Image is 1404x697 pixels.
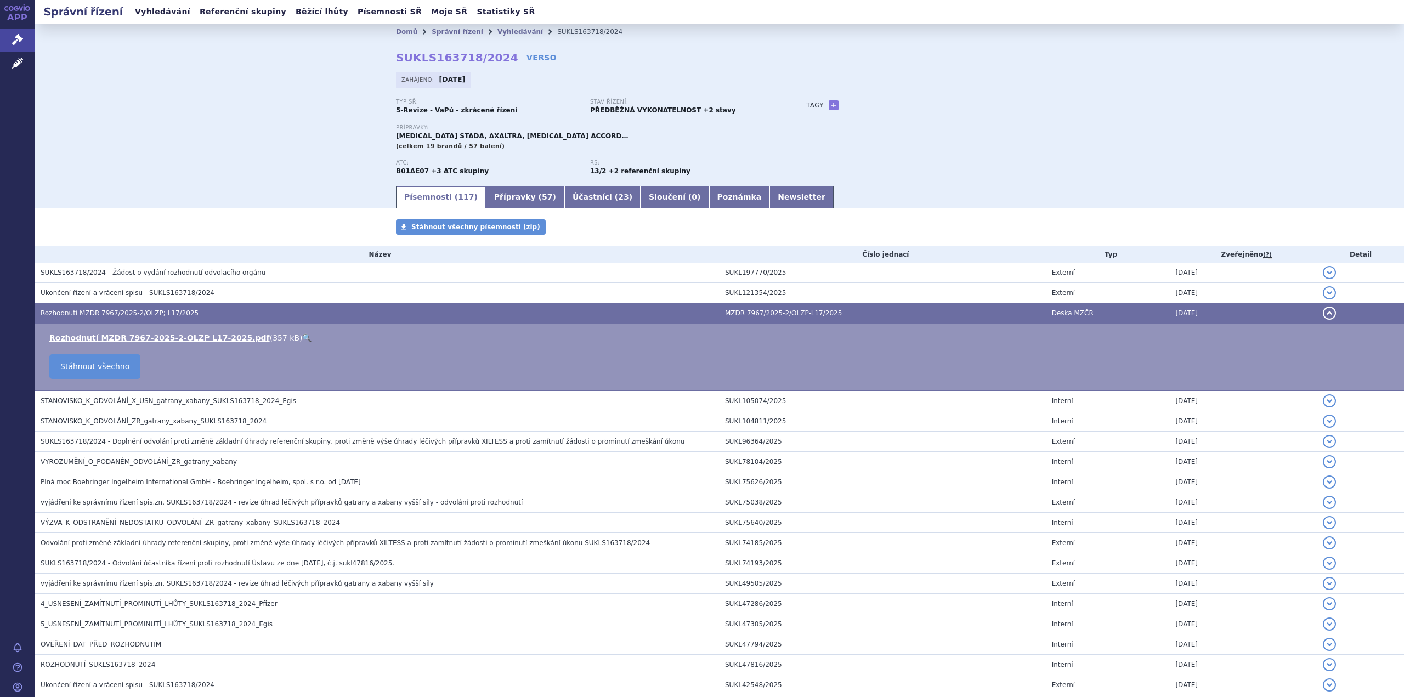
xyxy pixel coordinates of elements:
[1052,620,1073,628] span: Interní
[431,167,489,175] strong: +3 ATC skupiny
[720,390,1046,411] td: SUKL105074/2025
[396,186,486,208] a: Písemnosti (117)
[1170,432,1317,452] td: [DATE]
[618,192,629,201] span: 23
[35,4,132,19] h2: Správní řízení
[439,76,466,83] strong: [DATE]
[1323,415,1336,428] button: detail
[41,661,155,668] span: ROZHODNUTÍ_SUKLS163718_2024
[1052,539,1075,547] span: Externí
[1052,458,1073,466] span: Interní
[41,641,161,648] span: OVĚŘENÍ_DAT_PŘED_ROZHODNUTÍM
[41,269,265,276] span: SUKLS163718/2024 - Žádost o vydání rozhodnutí odvolacího orgánu
[396,143,505,150] span: (celkem 19 brandů / 57 balení)
[1323,678,1336,692] button: detail
[829,100,839,110] a: +
[1170,594,1317,614] td: [DATE]
[806,99,824,112] h3: Tagy
[720,246,1046,263] th: Číslo jednací
[769,186,834,208] a: Newsletter
[411,223,540,231] span: Stáhnout všechny písemnosti (zip)
[1170,655,1317,675] td: [DATE]
[396,28,417,36] a: Domů
[1323,496,1336,509] button: detail
[432,28,483,36] a: Správní řízení
[1052,580,1075,587] span: Externí
[302,333,312,342] a: 🔍
[41,498,523,506] span: vyjádření ke správnímu řízení spis.zn. SUKLS163718/2024 - revize úhrad léčivých přípravků gatrany...
[720,492,1046,513] td: SUKL75038/2025
[1170,553,1317,574] td: [DATE]
[590,99,773,105] p: Stav řízení:
[1170,246,1317,263] th: Zveřejněno
[1170,283,1317,303] td: [DATE]
[1052,681,1075,689] span: Externí
[292,4,352,19] a: Běžící lhůty
[49,354,140,379] a: Stáhnout všechno
[720,452,1046,472] td: SUKL78104/2025
[557,24,637,40] li: SUKLS163718/2024
[1323,577,1336,590] button: detail
[526,52,557,63] a: VERSO
[1170,411,1317,432] td: [DATE]
[428,4,471,19] a: Moje SŘ
[1323,536,1336,549] button: detail
[1052,397,1073,405] span: Interní
[720,513,1046,533] td: SUKL75640/2025
[41,478,361,486] span: Plná moc Boehringer Ingelheim International GmbH - Boehringer Ingelheim, spol. s r.o. od 17.1.2025
[396,124,784,131] p: Přípravky:
[41,458,237,466] span: VYROZUMĚNÍ_O_PODANÉM_ODVOLÁNÍ_ZR_gatrany_xabany
[720,432,1046,452] td: SUKL96364/2025
[1052,417,1073,425] span: Interní
[41,397,296,405] span: STANOVISKO_K_ODVOLÁNÍ_X_USN_gatrany_xabany_SUKLS163718_2024_Egis
[1317,246,1404,263] th: Detail
[1052,438,1075,445] span: Externí
[1323,435,1336,448] button: detail
[720,472,1046,492] td: SUKL75626/2025
[720,675,1046,695] td: SUKL42548/2025
[720,594,1046,614] td: SUKL47286/2025
[1323,286,1336,299] button: detail
[1052,309,1094,317] span: Deska MZČR
[396,51,518,64] strong: SUKLS163718/2024
[564,186,641,208] a: Účastníci (23)
[1323,638,1336,651] button: detail
[1323,475,1336,489] button: detail
[720,411,1046,432] td: SUKL104811/2025
[1323,307,1336,320] button: detail
[1052,559,1075,567] span: Externí
[1170,390,1317,411] td: [DATE]
[1323,597,1336,610] button: detail
[1323,516,1336,529] button: detail
[396,99,579,105] p: Typ SŘ:
[1170,452,1317,472] td: [DATE]
[49,333,270,342] a: Rozhodnutí MZDR 7967-2025-2-OLZP L17-2025.pdf
[458,192,474,201] span: 117
[41,289,214,297] span: Ukončení řízení a vrácení spisu - SUKLS163718/2024
[609,167,690,175] strong: +2 referenční skupiny
[1323,266,1336,279] button: detail
[590,167,606,175] strong: léčiva k terapii nebo k profylaxi tromboembolických onemocnění, přímé inhibitory faktoru Xa a tro...
[1052,519,1073,526] span: Interní
[41,438,684,445] span: SUKLS163718/2024 - Doplnění odvolání proti změně základní úhrady referenční skupiny, proti změně ...
[720,533,1046,553] td: SUKL74185/2025
[401,75,436,84] span: Zahájeno:
[1170,513,1317,533] td: [DATE]
[41,309,199,317] span: Rozhodnutí MZDR 7967/2025-2/OLZP; L17/2025
[720,553,1046,574] td: SUKL74193/2025
[641,186,709,208] a: Sloučení (0)
[396,132,628,140] span: [MEDICAL_DATA] STADA, AXALTRA, [MEDICAL_DATA] ACCORD…
[396,167,429,175] strong: DABIGATRAN-ETEXILÁT
[41,539,650,547] span: Odvolání proti změně základní úhrady referenční skupiny, proti změně výše úhrady léčivých příprav...
[41,580,434,587] span: vyjádření ke správnímu řízení spis.zn. SUKLS163718/2024 - revize úhrad léčivých přípravků gatrany...
[1052,641,1073,648] span: Interní
[132,4,194,19] a: Vyhledávání
[41,681,214,689] span: Ukončení řízení a vrácení spisu - SUKLS163718/2024
[1170,614,1317,634] td: [DATE]
[590,160,773,166] p: RS:
[720,614,1046,634] td: SUKL47305/2025
[590,106,736,114] strong: PŘEDBĚŽNÁ VYKONATELNOST +2 stavy
[1170,303,1317,324] td: [DATE]
[473,4,538,19] a: Statistiky SŘ
[1052,600,1073,608] span: Interní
